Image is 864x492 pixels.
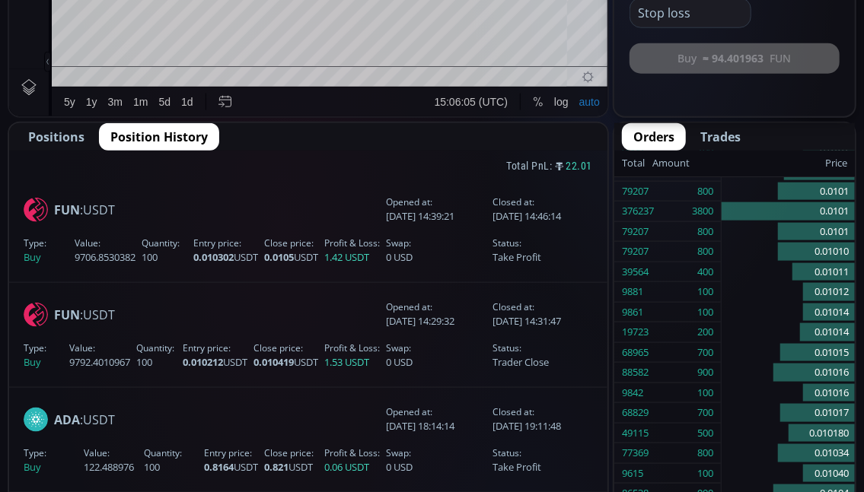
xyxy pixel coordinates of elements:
div: 1 h [128,8,140,21]
div: Compare [205,8,249,21]
div: 0.01015 [722,343,855,363]
span: USDT [180,335,250,376]
b: ADA [54,411,80,428]
span: 0 USD [383,440,489,481]
div: 9861 [622,303,643,322]
div: 100 [697,464,713,484]
div: 800 [697,182,713,202]
div: 77369 [622,443,649,463]
div: Total PnL: [9,151,607,178]
div: 0.01010 [722,242,855,262]
span: [DATE] 14:31:47 [489,294,596,335]
div: −0.0002 (−2.29%) [371,37,450,49]
span: Position History [110,128,208,146]
div: Price [690,154,847,173]
div: 9842 [622,383,643,403]
span: Orders [633,128,674,146]
div: O [201,37,209,49]
span: 0.06 USDT [321,440,383,481]
span: [DATE] 14:46:14 [489,189,596,230]
span: 9706.8530382 [72,230,139,271]
div: 90.724M [88,55,127,66]
div: 19723 [622,322,649,342]
b: 0.821 [264,460,289,474]
div: 900 [697,363,713,382]
div: 79207 [622,182,649,202]
span: Positions [28,128,84,146]
div: 0.010180 [722,424,855,444]
div: 700 [697,343,713,363]
button: Orders [622,123,686,151]
span: 1.53 USDT [321,335,383,376]
span: :USDT [54,201,115,219]
b: FUN [54,306,80,323]
span: USDT [261,440,321,481]
div: 400 [697,262,713,282]
span: [DATE] 14:29:32 [383,294,489,335]
div:  [14,203,26,217]
div: 0.01012 [722,282,855,303]
div: 0.0109 [209,37,240,49]
span: 100 [139,230,191,271]
span: 9792.4010967 [67,335,134,376]
span: [DATE] 14:39:21 [383,189,489,230]
div: Market open [175,35,189,49]
span: 100 [141,440,201,481]
b: 0.010212 [183,355,223,369]
div: 9615 [622,464,643,484]
span: 100 [134,335,180,376]
div: 49115 [622,424,649,443]
div: 68829 [622,403,649,423]
button: Position History [99,123,219,151]
span: :USDT [54,411,115,429]
div: 800 [697,222,713,242]
div: 200 [697,322,713,342]
div: 68965 [622,343,649,363]
span: USDT [201,440,261,481]
div: 0.01011 [722,262,855,283]
div: 376237 [622,202,654,221]
span: [DATE] 19:11:48 [489,399,596,440]
div: Amount [652,154,690,173]
span: [DATE] 18:14:14 [383,399,489,440]
b: 0.0105 [264,250,294,264]
div: FUNToken [97,35,164,49]
div: Indicators [284,8,330,21]
span: Trader Close [489,335,596,376]
div: Total [622,154,652,173]
div: 100 [697,282,713,302]
div: 800 [697,443,713,463]
div: H [244,37,252,49]
div: 0.0101 [722,182,855,202]
span: USDT [190,230,261,271]
b: 0.8164 [204,460,234,474]
span: 1.42 USDT [321,230,383,271]
div: 0.0101 [722,222,855,243]
div: 700 [697,403,713,423]
div: 3800 [692,202,713,221]
span: USDT [261,230,321,271]
div: 0.01034 [722,443,855,464]
button: Trades [689,123,752,151]
div: 100 [697,383,713,403]
div: 0.01014 [722,322,855,343]
div: 100 [697,303,713,322]
div: 0.0106 [336,37,367,49]
span: Buy [21,440,81,481]
span: 0 USD [383,230,489,271]
div: FUN [49,35,75,49]
span: Trades [700,128,741,146]
b: 0.010419 [253,355,294,369]
div: L [287,37,293,49]
div: 39564 [622,262,649,282]
span: 122.488976 [81,440,141,481]
span: Buy [21,335,67,376]
div: 800 [697,242,713,262]
div: 0.0111 [253,37,283,49]
b: FUN [54,202,80,218]
div: 0.0101 [722,202,855,222]
span: Buy [21,230,72,271]
div: 79207 [622,222,649,242]
span: 22.01 [566,158,593,174]
div: 88582 [622,363,649,382]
